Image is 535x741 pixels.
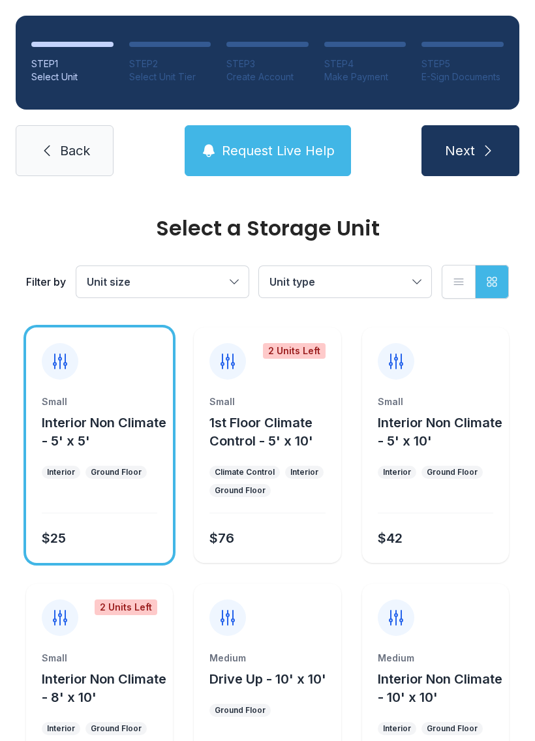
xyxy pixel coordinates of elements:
[26,218,509,239] div: Select a Storage Unit
[42,395,157,408] div: Small
[378,414,504,450] button: Interior Non Climate - 5' x 10'
[378,652,493,665] div: Medium
[47,467,75,477] div: Interior
[378,529,403,547] div: $42
[427,723,478,734] div: Ground Floor
[47,723,75,734] div: Interior
[42,414,168,450] button: Interior Non Climate - 5' x 5'
[209,652,325,665] div: Medium
[226,70,309,83] div: Create Account
[209,670,326,688] button: Drive Up - 10' x 10'
[445,142,475,160] span: Next
[87,275,130,288] span: Unit size
[209,671,326,687] span: Drive Up - 10' x 10'
[209,395,325,408] div: Small
[378,395,493,408] div: Small
[42,652,157,665] div: Small
[383,467,411,477] div: Interior
[383,723,411,734] div: Interior
[209,414,335,450] button: 1st Floor Climate Control - 5' x 10'
[222,142,335,160] span: Request Live Help
[209,529,234,547] div: $76
[42,670,168,706] button: Interior Non Climate - 8' x 10'
[378,415,502,449] span: Interior Non Climate - 5' x 10'
[378,671,502,705] span: Interior Non Climate - 10' x 10'
[324,70,406,83] div: Make Payment
[129,70,211,83] div: Select Unit Tier
[421,70,504,83] div: E-Sign Documents
[378,670,504,706] button: Interior Non Climate - 10' x 10'
[427,467,478,477] div: Ground Floor
[42,529,66,547] div: $25
[60,142,90,160] span: Back
[26,274,66,290] div: Filter by
[421,57,504,70] div: STEP 5
[215,705,266,716] div: Ground Floor
[129,57,211,70] div: STEP 2
[76,266,249,297] button: Unit size
[324,57,406,70] div: STEP 4
[31,70,114,83] div: Select Unit
[263,343,326,359] div: 2 Units Left
[209,415,313,449] span: 1st Floor Climate Control - 5' x 10'
[95,599,157,615] div: 2 Units Left
[259,266,431,297] button: Unit type
[290,467,318,477] div: Interior
[226,57,309,70] div: STEP 3
[31,57,114,70] div: STEP 1
[91,723,142,734] div: Ground Floor
[91,467,142,477] div: Ground Floor
[215,485,266,496] div: Ground Floor
[269,275,315,288] span: Unit type
[42,671,166,705] span: Interior Non Climate - 8' x 10'
[42,415,166,449] span: Interior Non Climate - 5' x 5'
[215,467,275,477] div: Climate Control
